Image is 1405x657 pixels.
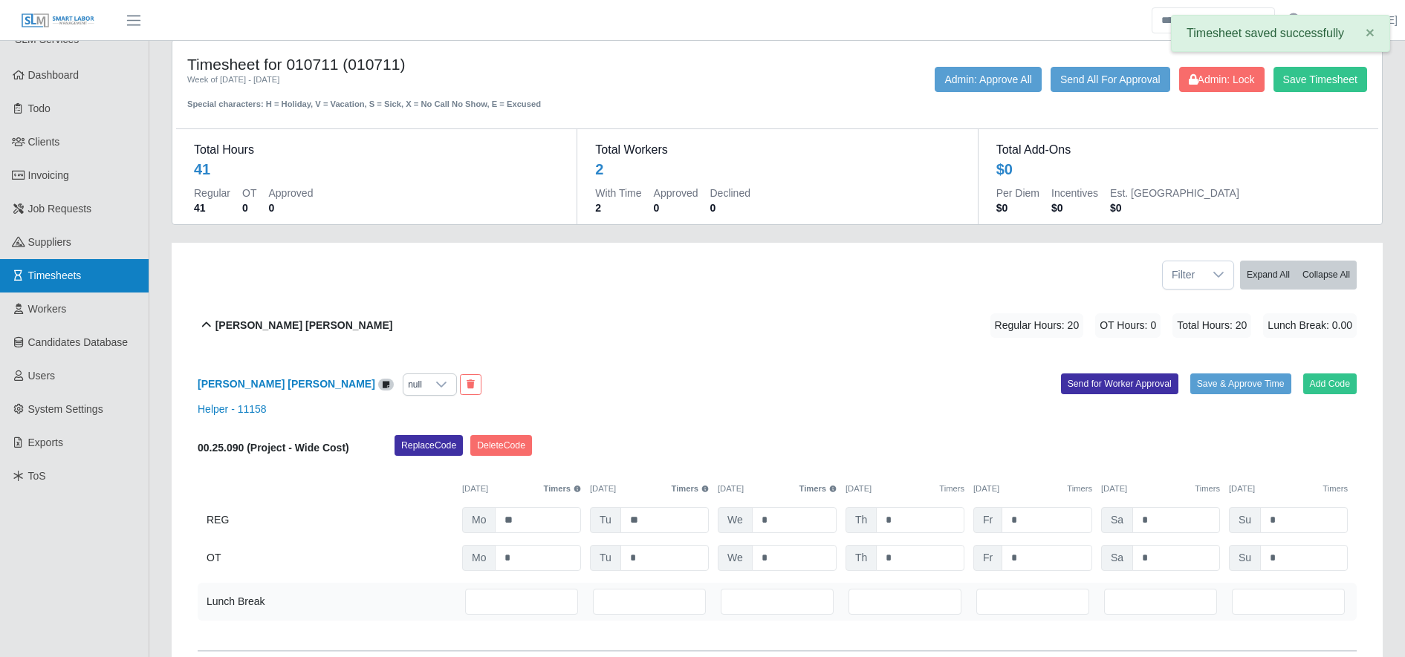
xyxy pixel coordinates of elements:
button: Admin: Lock [1179,67,1265,92]
span: Su [1229,507,1261,533]
span: Lunch Break: 0.00 [1263,313,1357,338]
dt: Total Hours [194,141,559,159]
span: × [1366,24,1375,41]
div: [DATE] [1101,483,1220,495]
dt: Regular [194,186,230,200]
button: Admin: Approve All [935,67,1042,92]
button: Timers [1067,483,1092,495]
button: Expand All [1240,261,1297,290]
span: OT Hours: 0 [1095,313,1161,338]
span: Tu [590,545,621,571]
div: Timesheet saved successfully [1171,15,1390,52]
a: [PERSON_NAME] [1312,13,1398,28]
dd: 0 [242,200,256,215]
div: Week of [DATE] - [DATE] [187,73,666,86]
dt: Approved [654,186,698,200]
span: Suppliers [28,236,71,248]
button: End Worker & Remove from the Timesheet [460,374,481,395]
div: Special characters: H = Holiday, V = Vacation, S = Sick, X = No Call No Show, E = Excused [187,86,666,111]
dd: 41 [194,200,230,215]
dt: Incentives [1051,186,1098,200]
span: Candidates Database [28,336,129,348]
div: [DATE] [846,483,964,495]
span: Admin: Lock [1189,73,1255,85]
button: DeleteCode [470,435,532,456]
span: Fr [973,507,1002,533]
button: Timers [939,483,964,495]
dd: $0 [1051,200,1098,215]
input: Search [1152,7,1275,33]
dd: $0 [1110,200,1239,215]
div: 2 [595,159,603,180]
div: [DATE] [718,483,837,495]
dd: 0 [710,200,750,215]
span: Regular Hours: 20 [990,313,1084,338]
button: Timers [1323,483,1348,495]
button: ReplaceCode [395,435,463,456]
img: SLM Logo [21,13,95,29]
span: Mo [462,507,496,533]
div: Lunch Break [207,594,265,609]
h4: Timesheet for 010711 (010711) [187,55,666,73]
span: Invoicing [28,169,69,181]
button: Timers [672,483,710,495]
button: Timers [1195,483,1220,495]
span: Th [846,507,877,533]
span: We [718,545,753,571]
button: Save & Approve Time [1190,373,1291,394]
button: Send for Worker Approval [1061,373,1178,394]
span: Job Requests [28,203,92,215]
div: bulk actions [1240,261,1357,290]
dt: Declined [710,186,750,200]
dt: Total Add-Ons [996,141,1360,159]
div: 41 [194,159,210,180]
span: Todo [28,102,51,114]
span: Users [28,370,56,382]
span: Sa [1101,545,1133,571]
span: Total Hours: 20 [1172,313,1251,338]
button: Timers [799,483,837,495]
dt: Approved [268,186,313,200]
dt: Per Diem [996,186,1039,200]
span: Dashboard [28,69,80,81]
dt: With Time [595,186,641,200]
dd: $0 [996,200,1039,215]
span: Mo [462,545,496,571]
button: [PERSON_NAME] [PERSON_NAME] Regular Hours: 20 OT Hours: 0 Total Hours: 20 Lunch Break: 0.00 [198,295,1357,356]
button: Add Code [1303,373,1357,394]
span: Exports [28,437,63,448]
div: [DATE] [1229,483,1348,495]
dd: 2 [595,200,641,215]
span: Workers [28,303,67,315]
span: Th [846,545,877,571]
span: ToS [28,470,46,482]
a: [PERSON_NAME] [PERSON_NAME] [198,378,375,390]
button: Save Timesheet [1273,67,1367,92]
div: [DATE] [462,483,581,495]
div: OT [207,545,453,571]
div: $0 [996,159,1013,180]
span: Timesheets [28,269,82,281]
a: Helper - 11158 [198,403,267,415]
span: Filter [1163,261,1204,289]
dd: 0 [268,200,313,215]
span: Clients [28,136,60,148]
span: We [718,507,753,533]
a: View/Edit Notes [378,378,395,390]
button: Collapse All [1296,261,1357,290]
div: null [403,374,426,395]
span: Sa [1101,507,1133,533]
div: [DATE] [973,483,1092,495]
button: Send All For Approval [1051,67,1170,92]
div: REG [207,507,453,533]
b: [PERSON_NAME] [PERSON_NAME] [215,318,393,333]
dt: Est. [GEOGRAPHIC_DATA] [1110,186,1239,200]
button: Timers [544,483,582,495]
dt: Total Workers [595,141,959,159]
b: 00.25.090 (Project - Wide Cost) [198,442,349,454]
div: [DATE] [590,483,709,495]
span: Su [1229,545,1261,571]
span: System Settings [28,403,103,415]
span: Tu [590,507,621,533]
